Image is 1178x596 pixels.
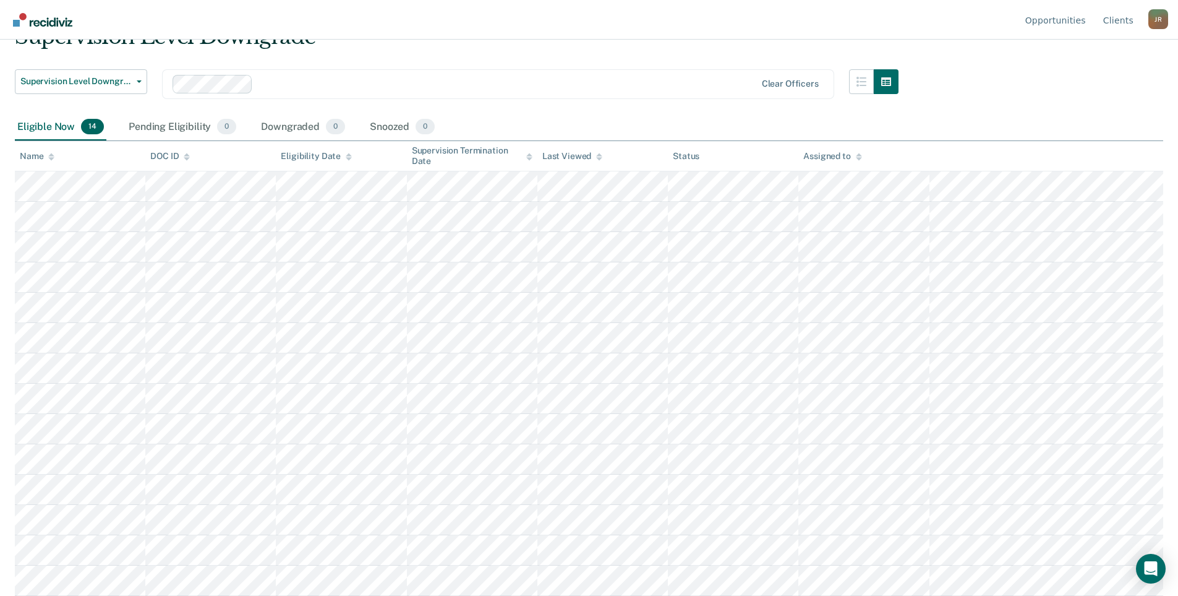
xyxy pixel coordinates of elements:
span: 0 [326,119,345,135]
div: J R [1148,9,1168,29]
div: Supervision Level Downgrade [15,24,898,59]
div: Clear officers [762,79,819,89]
div: Last Viewed [542,151,602,162]
span: 14 [81,119,104,135]
span: 0 [217,119,236,135]
div: Open Intercom Messenger [1136,554,1166,584]
button: Supervision Level Downgrade [15,69,147,94]
div: Downgraded0 [258,114,348,141]
div: Snoozed0 [367,114,437,141]
span: 0 [416,119,435,135]
div: Assigned to [803,151,861,162]
div: Pending Eligibility0 [126,114,239,141]
span: Supervision Level Downgrade [20,76,132,87]
button: Profile dropdown button [1148,9,1168,29]
div: Eligibility Date [281,151,352,162]
div: Supervision Termination Date [412,145,532,166]
div: DOC ID [150,151,190,162]
img: Recidiviz [13,13,72,27]
div: Status [673,151,699,162]
div: Name [20,151,54,162]
div: Eligible Now14 [15,114,106,141]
